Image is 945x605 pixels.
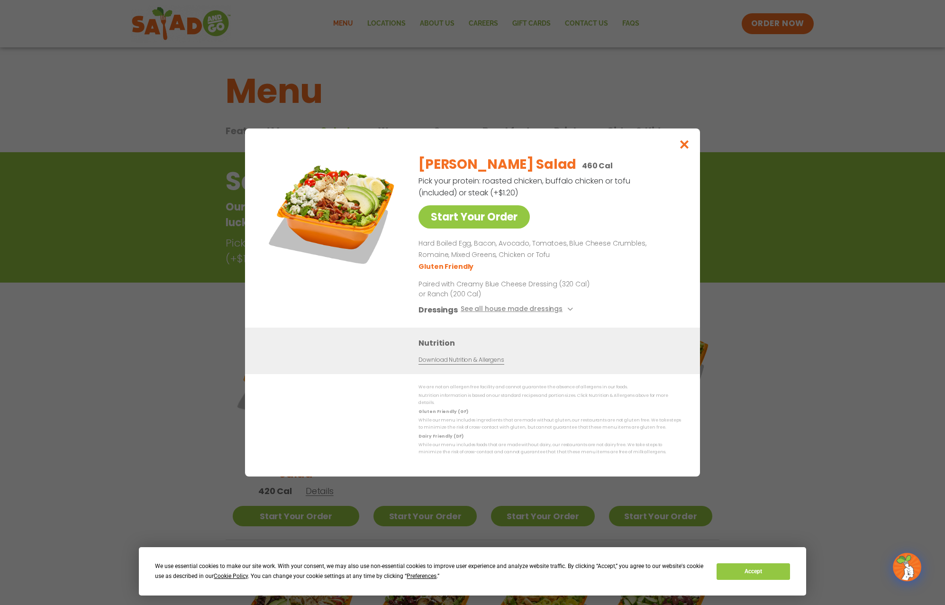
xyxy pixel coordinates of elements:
[418,356,504,365] a: Download Nutrition & Allergens
[894,554,920,580] img: wpChatIcon
[418,262,475,272] li: Gluten Friendly
[418,433,463,439] strong: Dairy Friendly (DF)
[418,384,681,391] p: We are not an allergen free facility and cannot guarantee the absence of allergens in our foods.
[418,304,458,316] h3: Dressings
[266,147,399,280] img: Featured product photo for Cobb Salad
[418,441,681,456] p: While our menu includes foods that are made without dairy, our restaurants are not dairy free. We...
[407,573,436,579] span: Preferences
[418,417,681,431] p: While our menu includes ingredients that are made without gluten, our restaurants are not gluten ...
[461,304,576,316] button: See all house made dressings
[582,160,613,172] p: 460 Cal
[418,175,632,199] p: Pick your protein: roasted chicken, buffalo chicken or tofu (included) or steak (+$1.20)
[418,392,681,407] p: Nutrition information is based on our standard recipes and portion sizes. Click Nutrition & Aller...
[418,238,677,261] p: Hard Boiled Egg, Bacon, Avocado, Tomatoes, Blue Cheese Crumbles, Romaine, Mixed Greens, Chicken o...
[418,279,594,299] p: Paired with Creamy Blue Cheese Dressing (320 Cal) or Ranch (200 Cal)
[139,547,806,596] div: Cookie Consent Prompt
[418,205,530,229] a: Start Your Order
[418,409,468,414] strong: Gluten Friendly (GF)
[717,563,790,580] button: Accept
[418,155,576,174] h2: [PERSON_NAME] Salad
[155,561,705,581] div: We use essential cookies to make our site work. With your consent, we may also use non-essential ...
[214,573,248,579] span: Cookie Policy
[669,128,700,160] button: Close modal
[418,337,686,349] h3: Nutrition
